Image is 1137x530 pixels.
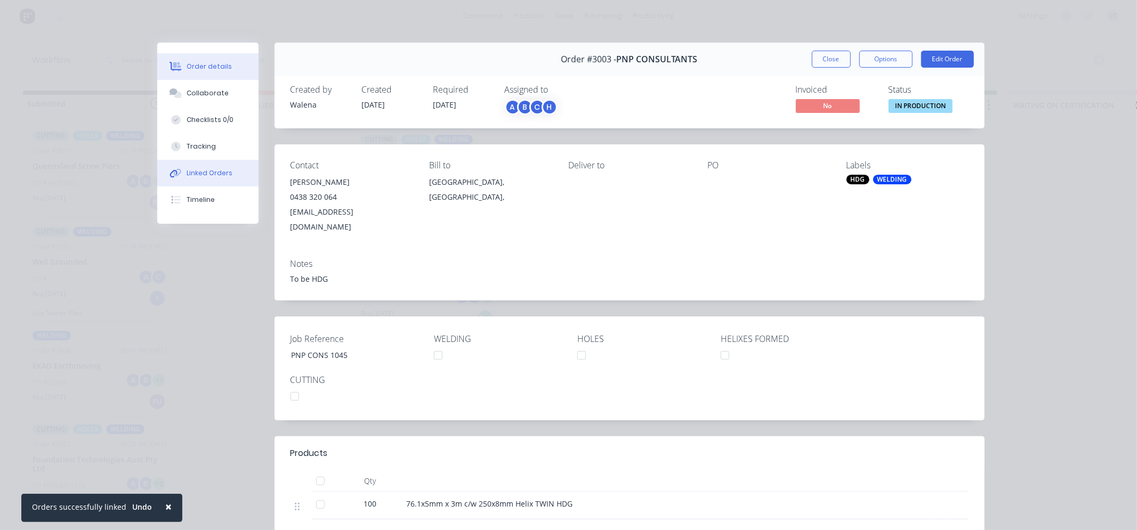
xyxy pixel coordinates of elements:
div: Bill to [429,160,551,170]
div: Walena [291,99,349,110]
label: HOLES [577,332,711,345]
div: [GEOGRAPHIC_DATA], [GEOGRAPHIC_DATA], [429,175,551,205]
div: Orders successfully linked [32,501,126,512]
span: [DATE] [433,100,457,110]
button: Order details [157,53,259,80]
div: [PERSON_NAME] [291,175,413,190]
button: Timeline [157,186,259,213]
div: To be HDG [291,273,969,284]
button: Checklists 0/0 [157,107,259,133]
div: A [505,99,521,115]
span: IN PRODUCTION [889,99,953,112]
div: Tracking [187,142,216,151]
span: 76.1x5mm x 3m c/w 250x8mm Helix TWIN HDG [407,499,573,509]
label: CUTTING [291,373,424,386]
span: PNP CONSULTANTS [617,54,698,64]
div: Order details [187,62,232,71]
div: Assigned to [505,85,611,95]
div: 0438 320 064 [291,190,413,205]
div: Created [362,85,421,95]
div: HDG [846,175,869,184]
button: Undo [126,499,158,515]
label: HELIXES FORMED [721,332,854,345]
span: 100 [364,498,377,509]
button: Close [812,51,851,68]
div: Timeline [187,195,215,205]
div: Notes [291,259,969,269]
span: [DATE] [362,100,385,110]
div: Collaborate [187,88,229,98]
button: Options [859,51,913,68]
div: WELDING [873,175,912,184]
div: [GEOGRAPHIC_DATA], [GEOGRAPHIC_DATA], [429,175,551,209]
div: Contact [291,160,413,170]
div: C [529,99,545,115]
button: Tracking [157,133,259,160]
button: Edit Order [921,51,974,68]
span: × [165,499,172,514]
div: Deliver to [568,160,690,170]
button: ABCH [505,99,558,115]
span: Order #3003 - [561,54,617,64]
div: B [517,99,533,115]
label: WELDING [434,332,567,345]
div: H [542,99,558,115]
button: Collaborate [157,80,259,107]
div: Status [889,85,969,95]
div: Products [291,447,328,460]
div: Checklists 0/0 [187,115,233,125]
div: Qty [338,470,402,492]
div: [PERSON_NAME]0438 320 064[EMAIL_ADDRESS][DOMAIN_NAME] [291,175,413,234]
div: Invoiced [796,85,876,95]
button: Linked Orders [157,160,259,186]
label: Job Reference [291,332,424,345]
span: No [796,99,860,112]
div: [EMAIL_ADDRESS][DOMAIN_NAME] [291,205,413,234]
div: PO [707,160,829,170]
button: Close [155,494,182,519]
div: Labels [846,160,969,170]
div: Created by [291,85,349,95]
div: Required [433,85,492,95]
div: Linked Orders [187,168,232,178]
button: IN PRODUCTION [889,99,953,115]
div: PNP CONS 1045 [283,347,416,363]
